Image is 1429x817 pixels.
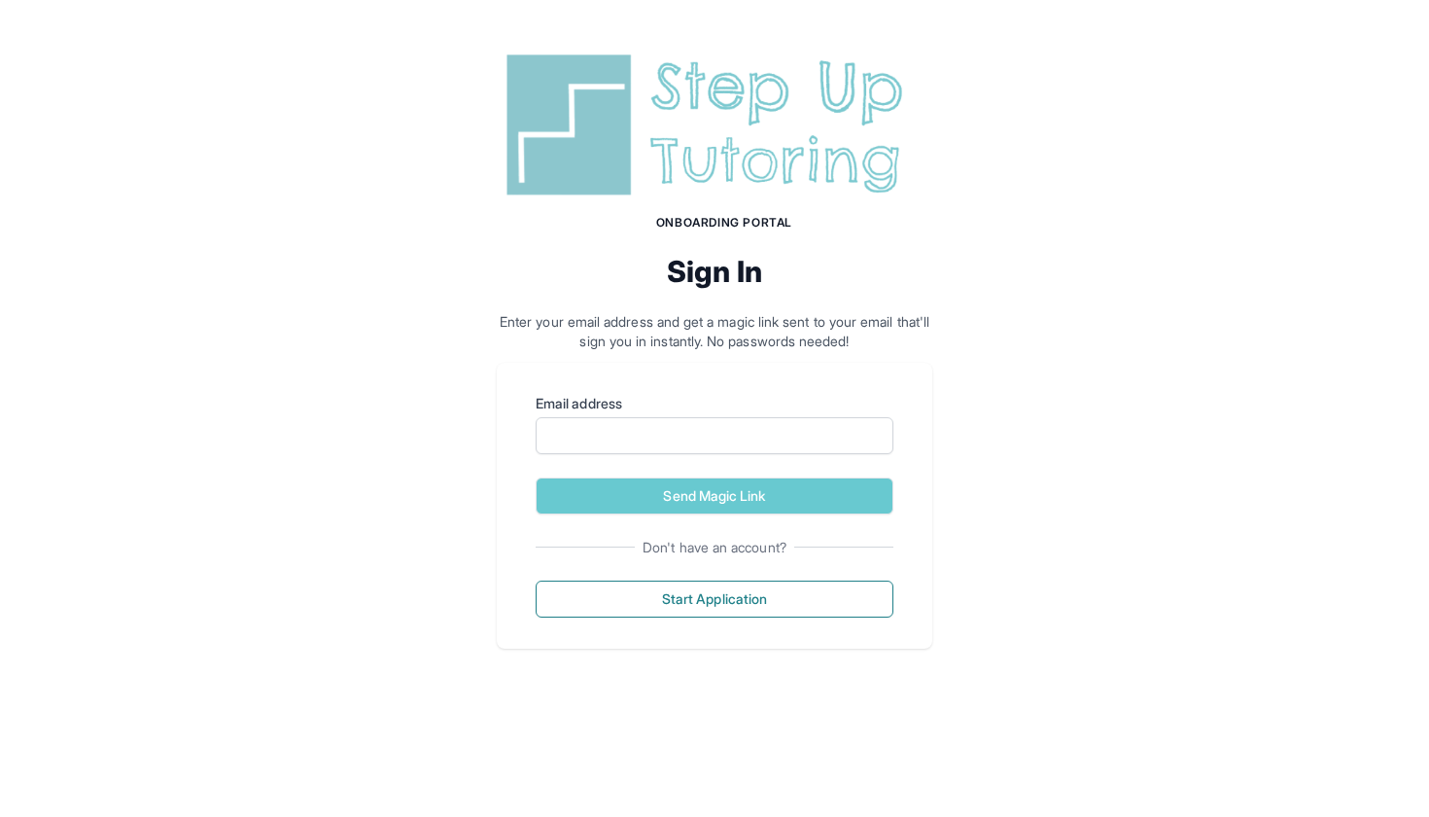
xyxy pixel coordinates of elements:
[536,581,893,618] button: Start Application
[635,538,794,557] span: Don't have an account?
[516,215,932,231] h1: Onboarding Portal
[497,312,932,351] p: Enter your email address and get a magic link sent to your email that'll sign you in instantly. N...
[536,478,893,515] button: Send Magic Link
[497,47,932,203] img: Step Up Tutoring horizontal logo
[536,394,893,413] label: Email address
[497,254,932,289] h2: Sign In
